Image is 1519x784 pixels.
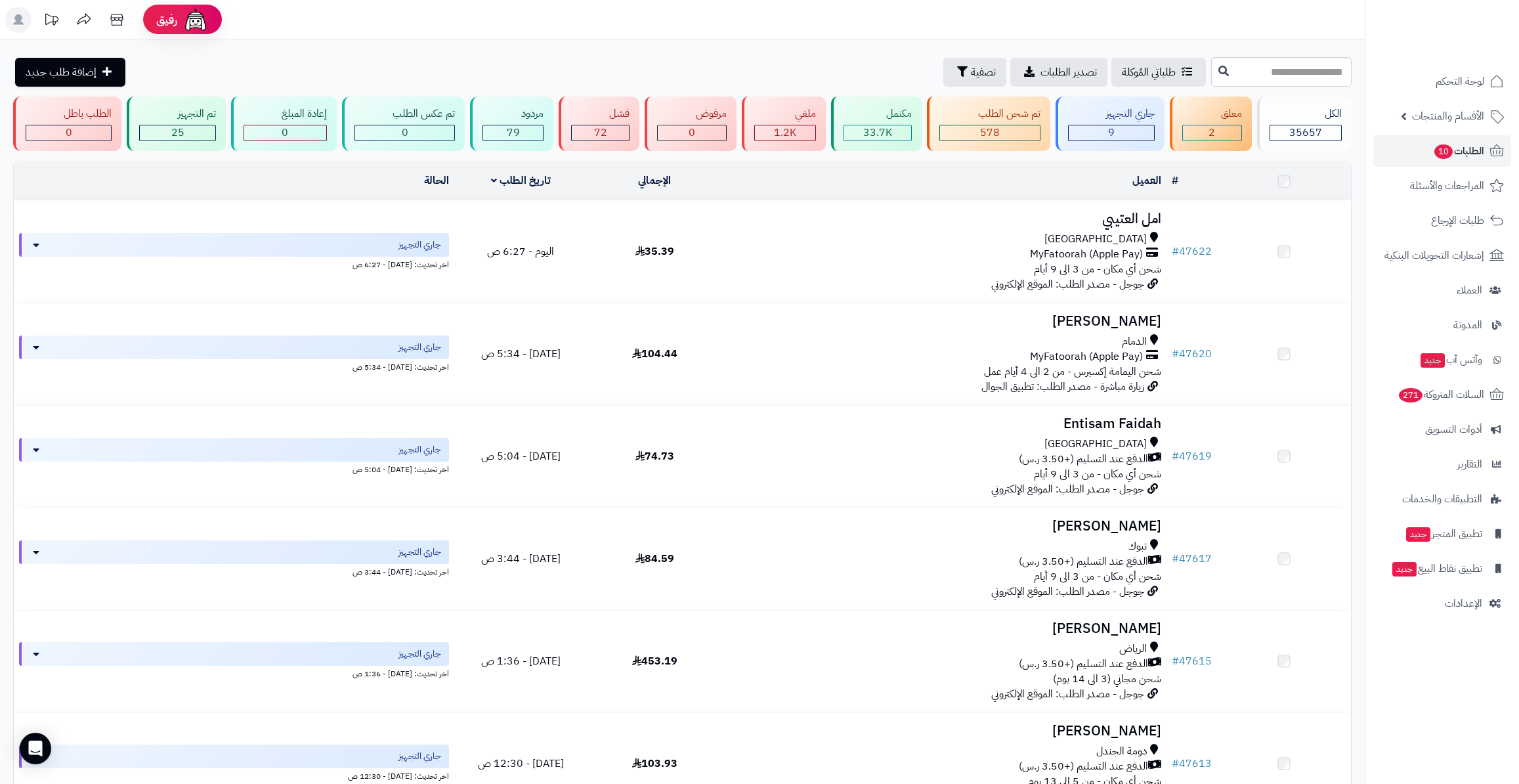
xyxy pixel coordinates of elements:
[1040,64,1097,80] span: تصدير الطلبات
[727,314,1161,329] h3: [PERSON_NAME]
[1172,551,1212,567] a: #47617
[1434,144,1453,159] span: 10
[556,97,642,151] a: فشل 72
[632,653,677,669] span: 453.19
[991,276,1144,292] span: جوجل - مصدر الطلب: الموقع الإلكتروني
[483,125,542,141] div: 79
[1402,490,1482,508] span: التطبيقات والخدمات
[1391,559,1482,578] span: تطبيق نقاط البيع
[354,106,455,121] div: تم عكس الطلب
[1128,539,1147,554] span: تبوك
[1096,744,1147,759] span: دومة الجندل
[1122,334,1147,349] span: الدمام
[635,551,674,567] span: 84.59
[398,750,441,763] span: جاري التجهيز
[156,12,177,28] span: رفيق
[1172,551,1179,567] span: #
[727,416,1161,431] h3: Entisam Faidah
[1433,142,1484,160] span: الطلبات
[1373,66,1511,97] a: لوحة التحكم
[657,106,726,121] div: مرفوض
[774,125,796,141] span: 1.2K
[482,106,543,121] div: مردود
[943,58,1006,87] button: تصفية
[1254,97,1354,151] a: الكل35657
[355,125,454,141] div: 0
[1373,135,1511,167] a: الطلبات10
[1069,125,1154,141] div: 9
[1392,562,1417,577] span: جديد
[1172,346,1179,362] span: #
[339,97,467,151] a: تم عكس الطلب 0
[1373,483,1511,515] a: التطبيقات والخدمات
[1399,388,1423,403] span: 271
[402,125,408,141] span: 0
[1030,247,1143,262] span: MyFatoorah (Apple Pay)
[755,125,815,141] div: 1155
[491,173,551,188] a: تاريخ الطلب
[1445,594,1482,613] span: الإعدادات
[1412,107,1484,125] span: الأقسام والمنتجات
[638,173,671,188] a: الإجمالي
[1019,452,1148,467] span: الدفع عند التسليم (+3.50 ر.س)
[594,125,607,141] span: 72
[140,125,215,141] div: 25
[924,97,1052,151] a: تم شحن الطلب 578
[1119,642,1147,657] span: الرياض
[727,519,1161,534] h3: [PERSON_NAME]
[1270,106,1342,121] div: الكل
[182,7,209,33] img: ai-face.png
[244,125,326,141] div: 0
[863,125,892,141] span: 33.7K
[244,106,327,121] div: إعادة المبلغ
[632,756,677,772] span: 103.93
[980,125,1000,141] span: 578
[1053,671,1161,687] span: شحن مجاني (3 الى 14 يوم)
[1182,106,1241,121] div: معلق
[139,106,215,121] div: تم التجهيز
[1034,261,1161,277] span: شحن أي مكان - من 3 الى 9 أيام
[572,125,629,141] div: 72
[991,481,1144,497] span: جوجل - مصدر الطلب: الموقع الإلكتروني
[1172,244,1179,259] span: #
[1425,420,1482,439] span: أدوات التسويق
[1419,351,1482,369] span: وآتس آب
[971,64,996,80] span: تصفية
[1373,448,1511,480] a: التقارير
[1373,344,1511,376] a: وآتس آبجديد
[20,733,51,764] div: Open Intercom Messenger
[481,346,561,362] span: [DATE] - 5:34 ص
[1172,448,1179,464] span: #
[19,462,449,475] div: اخر تحديث: [DATE] - 5:04 ص
[635,244,674,259] span: 35.39
[171,125,184,141] span: 25
[1373,309,1511,341] a: المدونة
[754,106,816,121] div: ملغي
[1030,349,1143,364] span: MyFatoorah (Apple Pay)
[11,97,124,151] a: الطلب باطل 0
[1453,316,1482,334] span: المدونة
[1373,205,1511,236] a: طلبات الإرجاع
[1172,756,1179,772] span: #
[1019,657,1148,672] span: الدفع عند التسليم (+3.50 ر.س)
[1373,414,1511,445] a: أدوات التسويق
[1410,177,1484,195] span: المراجعات والأسئلة
[398,341,441,354] span: جاري التجهيز
[1436,72,1484,91] span: لوحة التحكم
[1034,466,1161,482] span: شحن أي مكان - من 3 الى 9 أيام
[19,257,449,271] div: اخر تحديث: [DATE] - 6:27 ص
[1172,448,1212,464] a: #47619
[689,125,695,141] span: 0
[398,647,441,661] span: جاري التجهيز
[1373,274,1511,306] a: العملاء
[66,125,72,141] span: 0
[1430,31,1507,58] img: logo-2.png
[19,768,449,782] div: اخر تحديث: [DATE] - 12:30 ص
[124,97,228,151] a: تم التجهيز 25
[981,379,1144,395] span: زيارة مباشرة - مصدر الطلب: تطبيق الجوال
[727,724,1161,739] h3: [PERSON_NAME]
[1373,170,1511,202] a: المراجعات والأسئلة
[984,364,1161,380] span: شحن اليمامة إكسبرس - من 2 الى 4 أيام عمل
[26,106,112,121] div: الطلب باطل
[991,584,1144,599] span: جوجل - مصدر الطلب: الموقع الإلكتروني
